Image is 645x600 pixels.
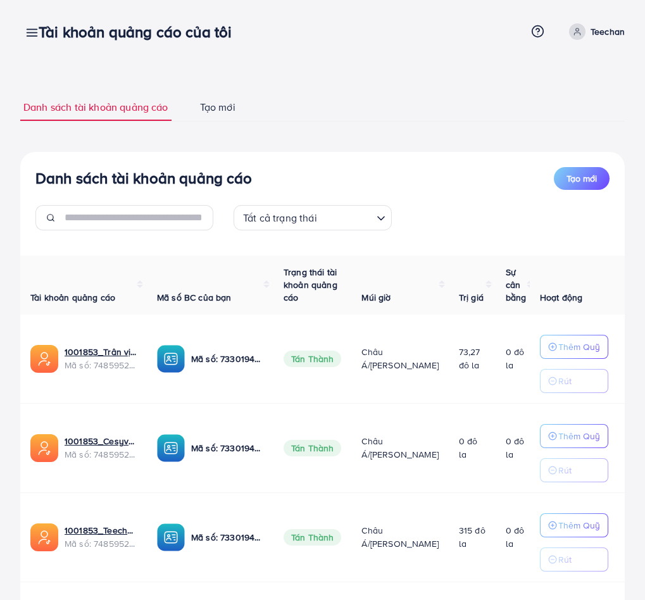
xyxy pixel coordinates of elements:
[39,21,232,42] font: Tài khoản quảng cáo của tôi
[30,291,115,304] font: Tài khoản quảng cáo
[291,531,334,544] font: Tán thành
[234,205,392,230] div: Tìm kiếm tùy chọn
[540,291,582,304] font: Hoạt động
[191,353,316,365] font: Mã số: 7330194256306601986
[65,359,188,372] font: Mã số: 7485952379847229441
[30,523,58,551] img: ic-ads-acc.e4c84228.svg
[540,424,608,448] button: Thêm Quỹ
[558,553,572,566] font: Rút
[65,435,204,447] font: 1001853_Cesyvn_1742959098623
[564,23,625,40] a: Teechan
[558,519,600,532] font: Thêm Quỹ
[157,523,185,551] img: ic-ba-acc.ded83a64.svg
[200,100,235,114] font: Tạo mới
[157,291,232,304] font: Mã số BC của bạn
[65,435,137,461] div: <span class='underline'>1001853_Cesyvn_1742959098623</span></br>7485952280978817040
[506,266,527,304] font: Sự cân bằng
[284,266,337,304] font: Trạng thái tài khoản quảng cáo
[243,211,317,225] font: Tất cả trạng thái
[540,369,608,393] button: Rút
[23,100,168,114] font: Danh sách tài khoản quảng cáo
[558,464,572,477] font: Rút
[459,346,480,371] font: 73,27 đô la
[554,167,610,190] button: Tạo mới
[459,435,478,460] font: 0 đô la
[65,346,137,358] a: 1001853_Trân vị 2_1742959117234
[361,524,438,549] font: Châu Á/[PERSON_NAME]
[459,524,485,549] font: 315 đô la
[65,346,137,372] div: <span class='underline'>1001853_Trân vị 2_1742959117234</span></br>7485952379847229441
[30,434,58,462] img: ic-ads-acc.e4c84228.svg
[35,167,253,189] font: Danh sách tài khoản quảng cáo
[361,435,438,460] font: Châu Á/[PERSON_NAME]
[540,513,608,537] button: Thêm Quỹ
[361,291,391,304] font: Múi giờ
[506,524,525,549] font: 0 đô la
[361,346,438,371] font: Châu Á/[PERSON_NAME]
[291,442,334,454] font: Tán thành
[157,345,185,373] img: ic-ba-acc.ded83a64.svg
[506,346,525,371] font: 0 đô la
[567,172,597,185] font: Tạo mới
[65,448,190,461] font: Mã số: 7485952280978817040
[291,353,334,365] font: Tán thành
[65,346,204,358] font: 1001853_Trân vị 2_1742959117234
[65,537,188,550] font: Mã số: 7485952219972468752
[65,524,254,537] font: 1001853_Teechan x Funhome_1742959081244
[558,341,600,353] font: Thêm Quỹ
[591,543,636,591] iframe: Trò chuyện
[30,345,58,373] img: ic-ads-acc.e4c84228.svg
[558,375,572,387] font: Rút
[191,442,316,454] font: Mã số: 7330194256306601986
[540,335,608,359] button: Thêm Quỹ
[191,531,316,544] font: Mã số: 7330194256306601986
[65,524,137,550] div: <span class='underline'>1001853_Teechan x Funhome_1742959081244</span></br>7485952219972468752
[65,524,137,537] a: 1001853_Teechan x Funhome_1742959081244
[591,25,625,38] font: Teechan
[459,291,484,304] font: Trị giá
[558,430,600,442] font: Thêm Quỹ
[65,435,137,447] a: 1001853_Cesyvn_1742959098623
[540,547,608,572] button: Rút
[506,435,525,460] font: 0 đô la
[540,458,608,482] button: Rút
[157,434,185,462] img: ic-ba-acc.ded83a64.svg
[321,206,372,227] input: Tìm kiếm tùy chọn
